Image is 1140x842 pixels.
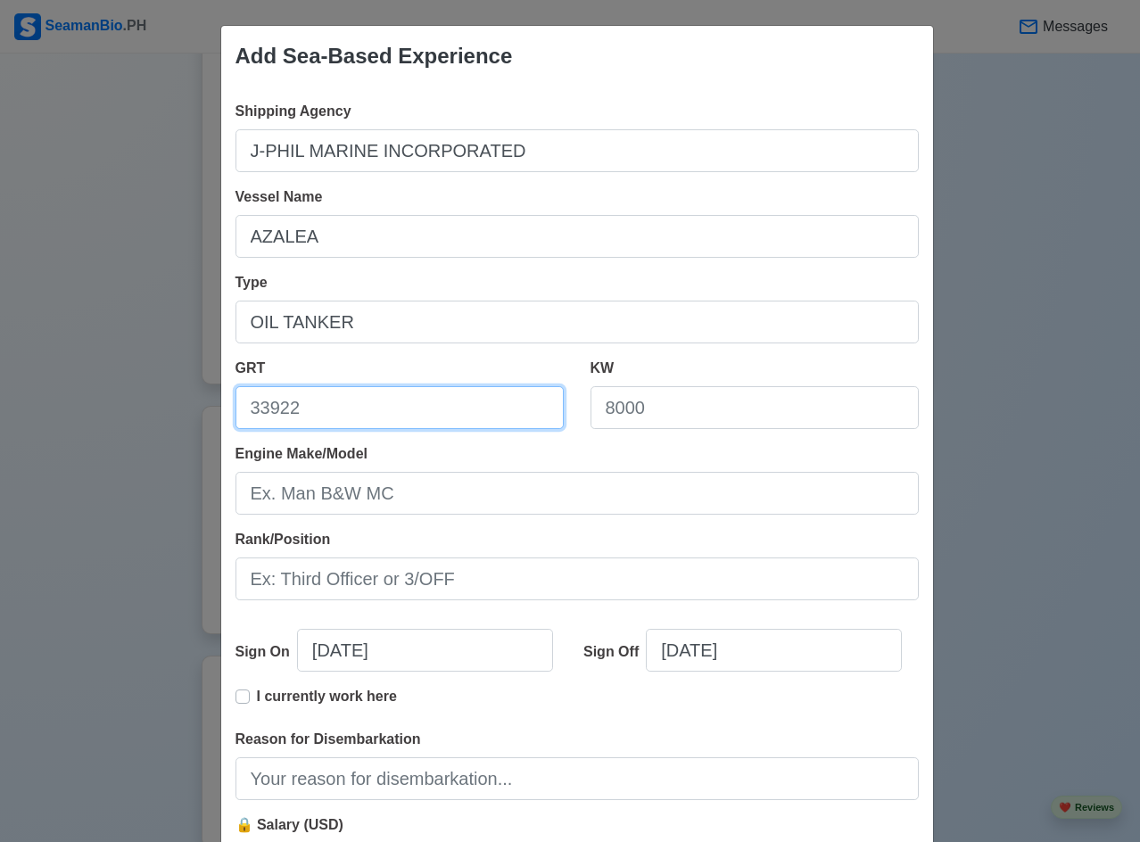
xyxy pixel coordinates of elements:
[591,360,615,376] span: KW
[235,129,919,172] input: Ex: Global Gateway
[235,557,919,600] input: Ex: Third Officer or 3/OFF
[235,189,323,204] span: Vessel Name
[235,472,919,515] input: Ex. Man B&W MC
[583,641,646,663] div: Sign Off
[591,386,919,429] input: 8000
[235,731,421,747] span: Reason for Disembarkation
[235,40,513,72] div: Add Sea-Based Experience
[235,757,919,800] input: Your reason for disembarkation...
[235,386,564,429] input: 33922
[235,532,331,547] span: Rank/Position
[235,446,368,461] span: Engine Make/Model
[257,686,397,707] p: I currently work here
[235,275,268,290] span: Type
[235,215,919,258] input: Ex: Dolce Vita
[235,817,343,832] span: 🔒 Salary (USD)
[235,103,351,119] span: Shipping Agency
[235,301,919,343] input: Bulk, Container, etc.
[235,641,297,663] div: Sign On
[235,360,266,376] span: GRT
